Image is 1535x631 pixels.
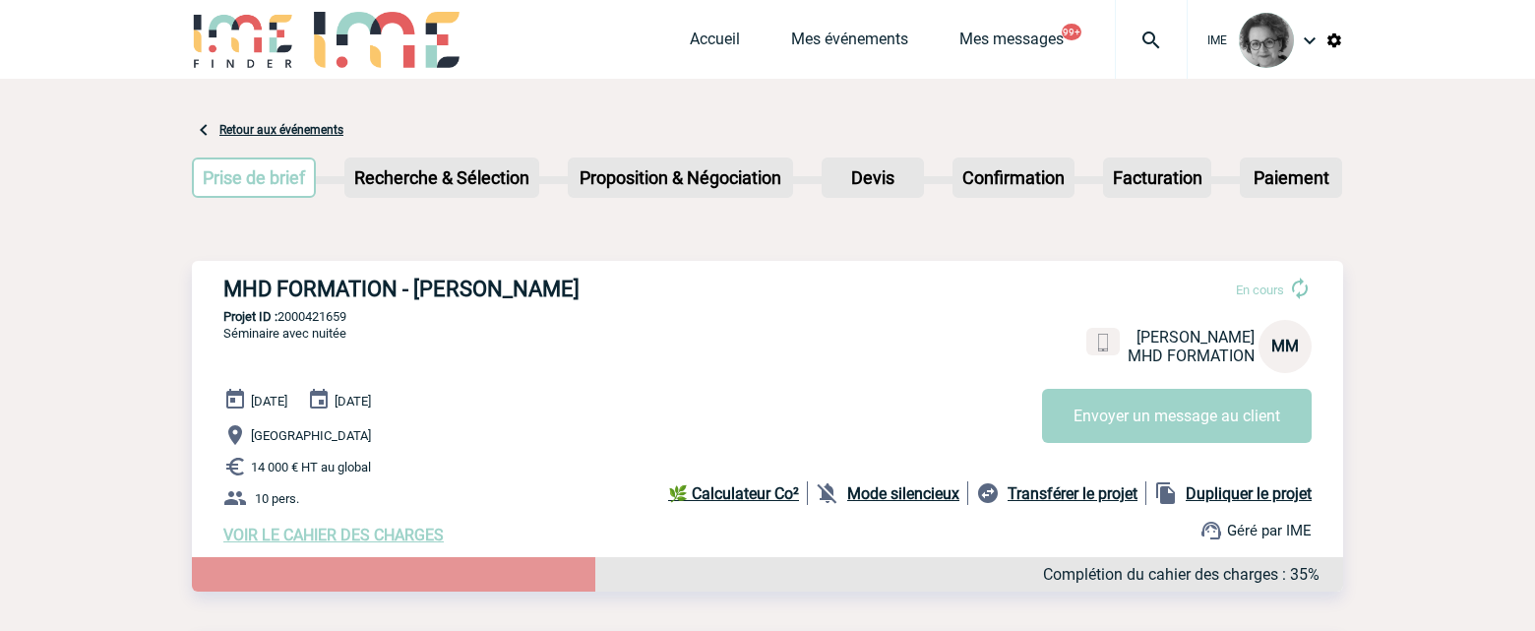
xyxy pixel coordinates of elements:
b: Dupliquer le projet [1186,484,1312,503]
button: Envoyer un message au client [1042,389,1312,443]
h3: MHD FORMATION - [PERSON_NAME] [223,277,814,301]
span: MHD FORMATION [1128,347,1255,365]
p: Recherche & Sélection [346,159,537,196]
a: 🌿 Calculateur Co² [668,481,808,505]
a: Mes messages [959,30,1064,57]
span: [DATE] [251,394,287,409]
span: Séminaire avec nuitée [223,326,346,341]
span: 10 pers. [255,491,299,506]
span: [PERSON_NAME] [1136,328,1255,347]
span: MM [1271,337,1299,355]
p: 2000421659 [192,309,1343,324]
a: Accueil [690,30,740,57]
p: Proposition & Négociation [570,159,791,196]
img: portable.png [1094,334,1112,351]
a: Retour aux événements [219,123,343,137]
span: En cours [1236,283,1284,297]
img: IME-Finder [192,12,294,68]
b: 🌿 Calculateur Co² [668,484,799,503]
p: Confirmation [954,159,1073,196]
p: Facturation [1105,159,1210,196]
p: Prise de brief [194,159,314,196]
img: support.png [1199,519,1223,542]
a: Mes événements [791,30,908,57]
b: Mode silencieux [847,484,959,503]
b: Transférer le projet [1008,484,1137,503]
p: Paiement [1242,159,1340,196]
button: 99+ [1062,24,1081,40]
img: file_copy-black-24dp.png [1154,481,1178,505]
img: 101028-0.jpg [1239,13,1294,68]
p: Devis [824,159,922,196]
span: IME [1207,33,1227,47]
span: Géré par IME [1227,522,1312,539]
a: VOIR LE CAHIER DES CHARGES [223,526,444,544]
span: 14 000 € HT au global [251,460,371,474]
span: [GEOGRAPHIC_DATA] [251,428,371,443]
span: [DATE] [335,394,371,409]
b: Projet ID : [223,309,277,324]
